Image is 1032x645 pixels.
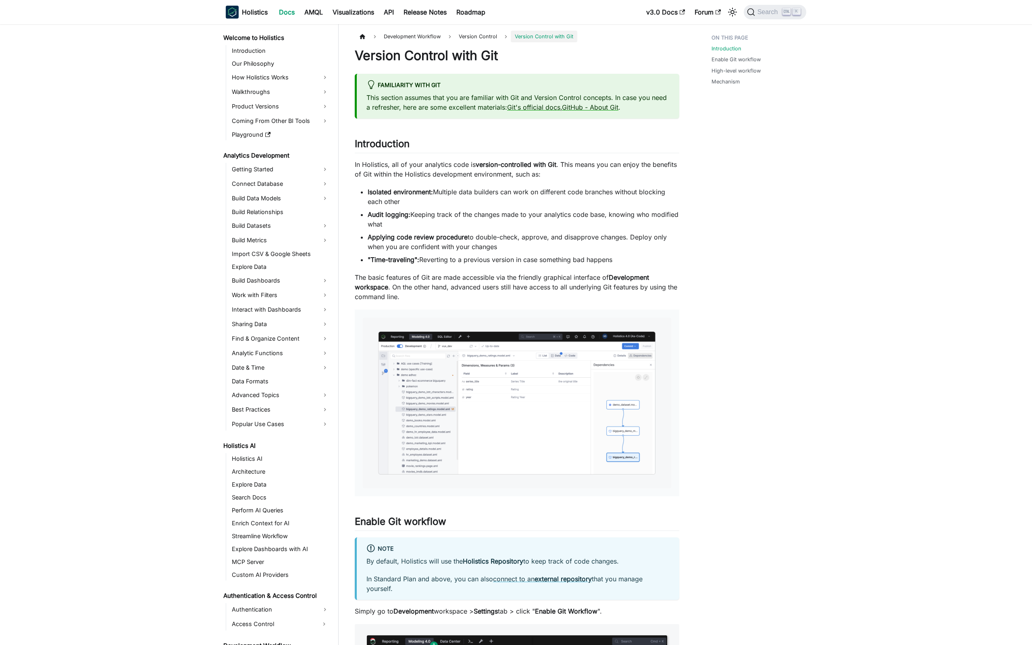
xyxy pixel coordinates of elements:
[229,531,331,542] a: Streamline Workflow
[493,575,592,583] a: connect to anexternal repository
[229,569,331,580] a: Custom AI Providers
[229,192,331,205] a: Build Data Models
[229,85,331,98] a: Walkthroughs
[355,516,679,531] h2: Enable Git workflow
[229,45,331,56] a: Introduction
[393,607,434,615] strong: Development
[368,233,468,241] strong: Applying code review procedure
[535,607,597,615] strong: Enable Git Workflow
[229,274,331,287] a: Build Dashboards
[229,261,331,273] a: Explore Data
[229,71,331,84] a: How Holistics Works
[366,556,670,566] p: By default, Holistics will use the to keep track of code changes.
[229,206,331,218] a: Build Relationships
[355,273,679,302] p: The basic features of Git are made accessible via the friendly graphical interface of . On the ot...
[712,45,741,52] a: Introduction
[242,7,268,17] b: Holistics
[366,93,670,112] p: This section assumes that you are familiar with Git and Version Control concepts. In case you nee...
[399,6,451,19] a: Release Notes
[229,376,331,387] a: Data Formats
[229,361,331,374] a: Date & Time
[229,466,331,477] a: Architecture
[511,31,577,42] span: Version Control with Git
[229,556,331,568] a: MCP Server
[229,603,331,616] a: Authentication
[317,618,331,630] button: Expand sidebar category 'Access Control'
[221,440,331,451] a: Holistics AI
[229,234,331,247] a: Build Metrics
[229,318,331,331] a: Sharing Data
[368,188,433,196] strong: Isolated environment:
[463,557,523,565] strong: Holistics Repository
[229,58,331,69] a: Our Philosophy
[368,210,679,229] li: Keeping track of the changes made to your analytics code base, knowing who modified what
[229,100,331,113] a: Product Versions
[355,31,370,42] a: Home page
[355,138,679,153] h2: Introduction
[229,177,331,190] a: Connect Database
[300,6,328,19] a: AMQL
[355,160,679,179] p: In Holistics, all of your analytics code is . This means you can enjoy the benefits of Git within...
[229,129,331,140] a: Playground
[229,289,331,302] a: Work with Filters
[451,6,490,19] a: Roadmap
[366,544,670,554] div: Note
[218,24,339,645] nav: Docs sidebar
[755,8,783,16] span: Search
[474,607,498,615] strong: Settings
[368,210,410,218] strong: Audit logging:
[712,56,761,63] a: Enable Git workflow
[226,6,268,19] a: HolisticsHolistics
[476,160,556,169] strong: version-controlled with Git
[690,6,726,19] a: Forum
[229,618,317,630] a: Access Control
[562,103,618,111] a: GitHub - About Git
[726,6,739,19] button: Switch between dark and light mode (currently light mode)
[368,232,679,252] li: to double-check, approve, and disapprove changes. Deploy only when you are confident with your ch...
[712,78,740,85] a: Mechanism
[379,6,399,19] a: API
[368,255,679,264] li: Reverting to a previous version in case something bad happens
[229,518,331,529] a: Enrich Context for AI
[229,347,331,360] a: Analytic Functions
[229,389,331,402] a: Advanced Topics
[355,31,679,42] nav: Breadcrumbs
[366,80,670,91] div: Familiarity with Git
[221,590,331,601] a: Authentication & Access Control
[229,114,331,127] a: Coming From Other BI Tools
[229,303,331,316] a: Interact with Dashboards
[328,6,379,19] a: Visualizations
[221,32,331,44] a: Welcome to Holistics
[507,103,560,111] a: Git's official docs
[368,187,679,206] li: Multiple data builders can work on different code branches without blocking each other
[229,248,331,260] a: Import CSV & Google Sheets
[229,453,331,464] a: Holistics AI
[793,8,801,15] kbd: K
[744,5,806,19] button: Search (Ctrl+K)
[274,6,300,19] a: Docs
[229,332,331,345] a: Find & Organize Content
[355,48,679,64] h1: Version Control with Git
[641,6,690,19] a: v3.0 Docs
[229,163,331,176] a: Getting Started
[368,256,419,264] strong: "Time-traveling":
[229,403,331,416] a: Best Practices
[355,606,679,616] p: Simply go to workspace > tab > click " ".
[229,479,331,490] a: Explore Data
[712,67,761,75] a: High-level workflow
[229,219,331,232] a: Build Datasets
[226,6,239,19] img: Holistics
[366,574,670,593] p: In Standard Plan and above, you can also that you manage yourself.
[229,418,331,431] a: Popular Use Cases
[229,505,331,516] a: Perform AI Queries
[221,150,331,161] a: Analytics Development
[380,31,445,42] span: Development Workflow
[455,31,501,42] span: Version Control
[229,543,331,555] a: Explore Dashboards with AI
[229,492,331,503] a: Search Docs
[535,575,592,583] strong: external repository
